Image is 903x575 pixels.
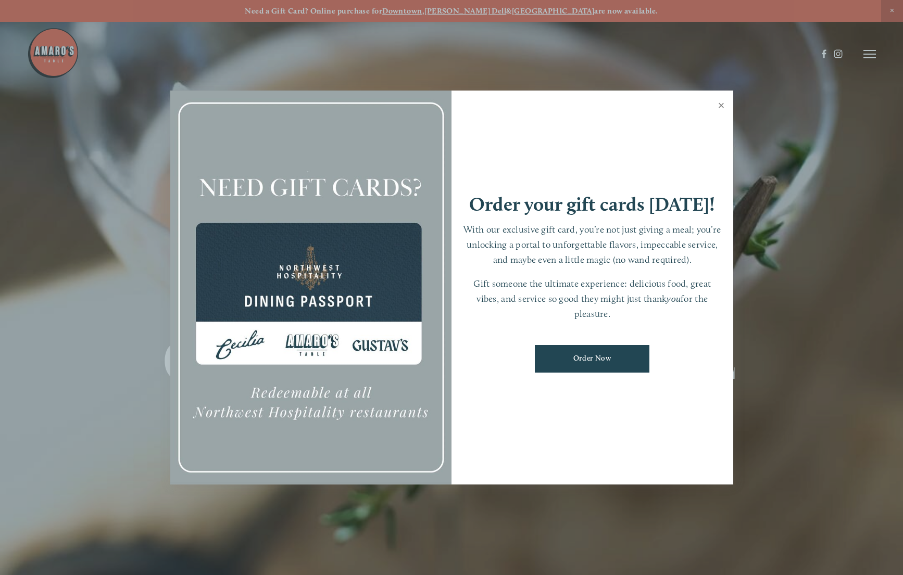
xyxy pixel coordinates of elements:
h1: Order your gift cards [DATE]! [469,195,715,214]
p: Gift someone the ultimate experience: delicious food, great vibes, and service so good they might... [462,276,723,321]
a: Order Now [535,345,649,373]
a: Close [711,92,732,121]
em: you [667,293,681,304]
p: With our exclusive gift card, you’re not just giving a meal; you’re unlocking a portal to unforge... [462,222,723,267]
